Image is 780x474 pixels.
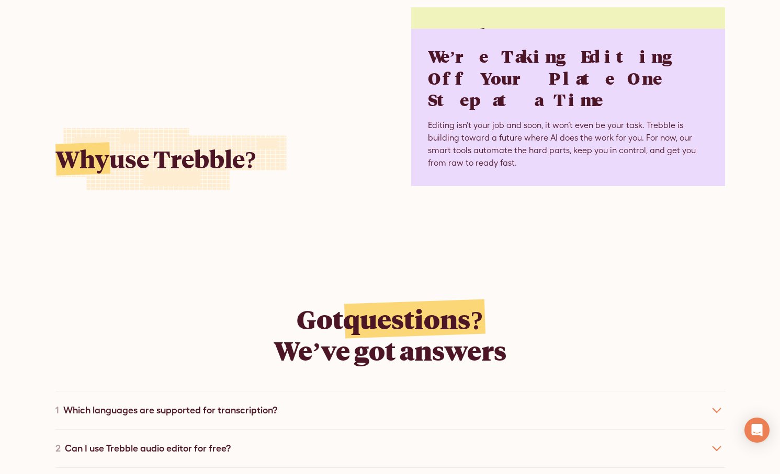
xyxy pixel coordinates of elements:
h2: Got We’ve got answers [274,303,507,366]
span: Why [55,143,109,175]
div: Open Intercom Messenger [744,418,770,443]
h2: use Trebble? [55,145,257,174]
div: Can I use Trebble audio editor for free? [65,441,231,455]
span: questions? [343,302,483,336]
div: Which languages are supported for transcription? [63,403,277,417]
h3: We’re Taking Editing Off Your Plate One Step at a Time [428,45,708,111]
div: 1 [55,403,59,417]
div: Editing isn’t your job and soon, it won’t even be your task. Trebble is building toward a future ... [428,119,708,169]
div: 2 [55,441,61,455]
h3: We Help You Save Time While Still Sounding and Looking Professional [428,24,708,110]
